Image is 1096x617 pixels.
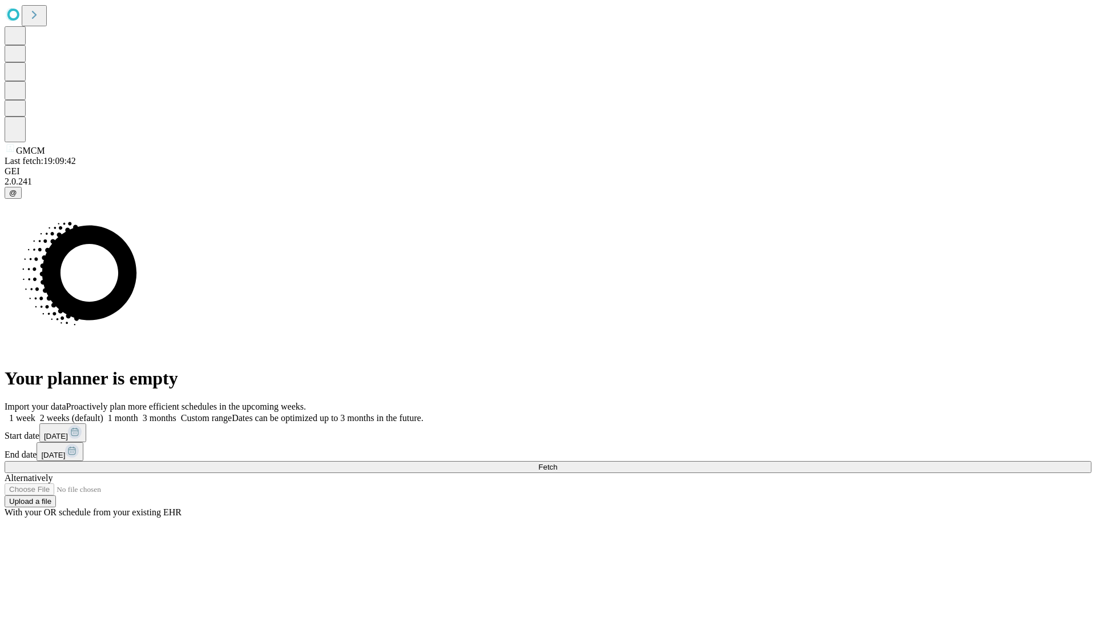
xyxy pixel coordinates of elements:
[5,507,182,517] span: With your OR schedule from your existing EHR
[5,473,53,483] span: Alternatively
[143,413,176,423] span: 3 months
[5,442,1091,461] div: End date
[5,187,22,199] button: @
[44,432,68,440] span: [DATE]
[40,413,103,423] span: 2 weeks (default)
[41,451,65,459] span: [DATE]
[181,413,232,423] span: Custom range
[538,463,557,471] span: Fetch
[5,423,1091,442] div: Start date
[9,413,35,423] span: 1 week
[66,402,306,411] span: Proactively plan more efficient schedules in the upcoming weeks.
[39,423,86,442] button: [DATE]
[108,413,138,423] span: 1 month
[5,461,1091,473] button: Fetch
[5,177,1091,187] div: 2.0.241
[5,495,56,507] button: Upload a file
[5,166,1091,177] div: GEI
[9,189,17,197] span: @
[37,442,83,461] button: [DATE]
[16,146,45,155] span: GMCM
[5,402,66,411] span: Import your data
[5,156,76,166] span: Last fetch: 19:09:42
[5,368,1091,389] h1: Your planner is empty
[232,413,423,423] span: Dates can be optimized up to 3 months in the future.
